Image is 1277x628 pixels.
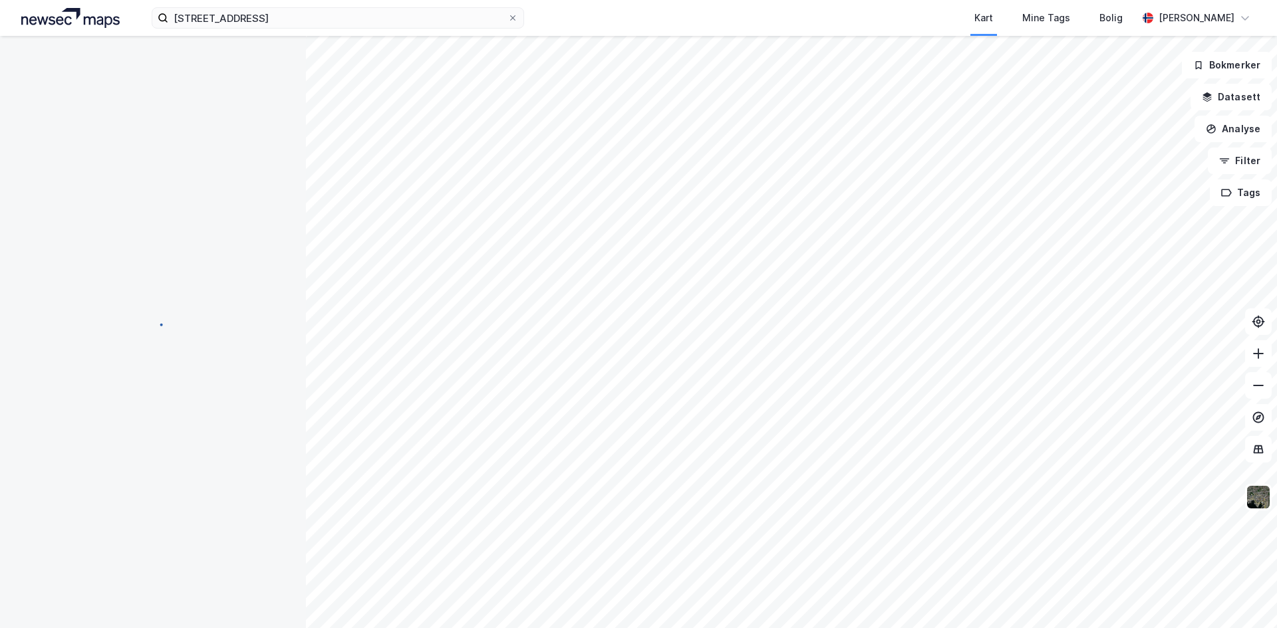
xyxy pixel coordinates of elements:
img: logo.a4113a55bc3d86da70a041830d287a7e.svg [21,8,120,28]
img: 9k= [1246,484,1271,510]
button: Analyse [1195,116,1272,142]
iframe: Chat Widget [1210,564,1277,628]
div: Kart [974,10,993,26]
div: [PERSON_NAME] [1159,10,1234,26]
div: Bolig [1099,10,1123,26]
input: Søk på adresse, matrikkel, gårdeiere, leietakere eller personer [168,8,507,28]
button: Datasett [1191,84,1272,110]
button: Bokmerker [1182,52,1272,78]
button: Tags [1210,179,1272,206]
div: Mine Tags [1022,10,1070,26]
button: Filter [1208,148,1272,174]
img: spinner.a6d8c91a73a9ac5275cf975e30b51cfb.svg [142,314,164,335]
